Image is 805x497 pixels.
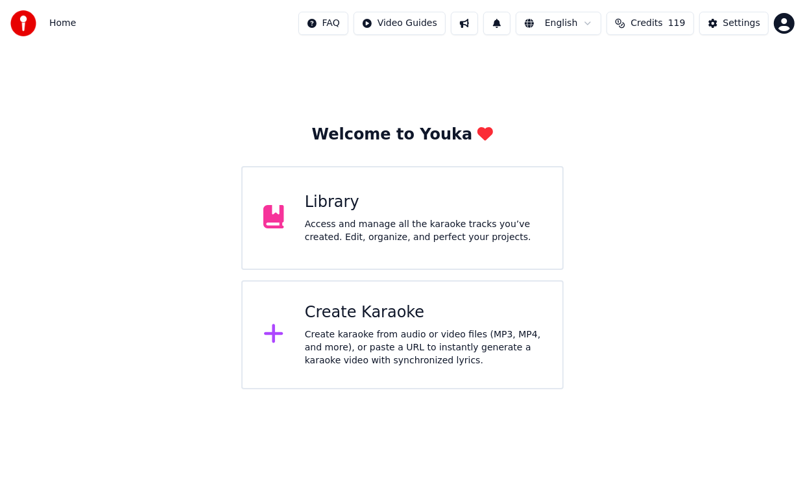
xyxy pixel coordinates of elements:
div: Create karaoke from audio or video files (MP3, MP4, and more), or paste a URL to instantly genera... [305,328,542,367]
div: Settings [723,17,760,30]
div: Welcome to Youka [312,125,494,145]
span: Credits [631,17,662,30]
button: Credits119 [607,12,693,35]
button: Video Guides [354,12,446,35]
div: Create Karaoke [305,302,542,323]
span: Home [49,17,76,30]
button: Settings [699,12,769,35]
img: youka [10,10,36,36]
span: 119 [668,17,686,30]
button: FAQ [298,12,348,35]
div: Library [305,192,542,213]
div: Access and manage all the karaoke tracks you’ve created. Edit, organize, and perfect your projects. [305,218,542,244]
nav: breadcrumb [49,17,76,30]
